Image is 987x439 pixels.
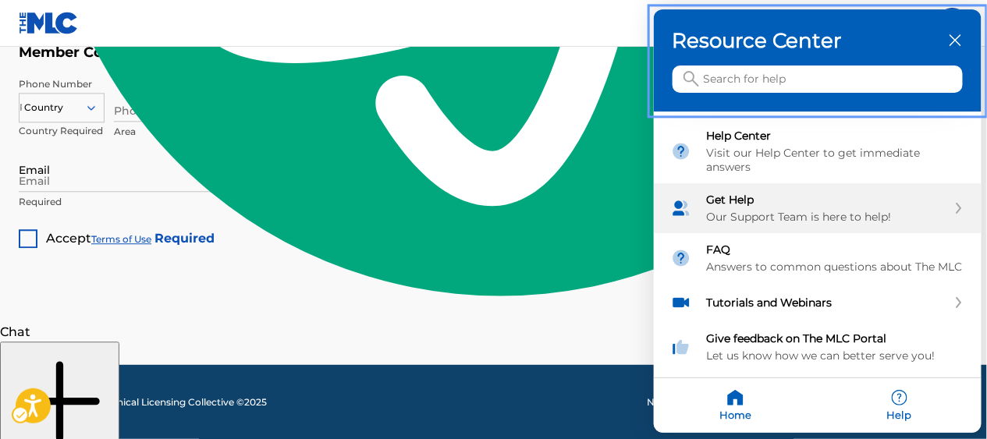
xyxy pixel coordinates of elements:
div: close resource center [948,34,963,48]
div: Get Help [707,193,947,207]
div: Our Support Team is here to help! [707,211,947,225]
div: Get Help [654,184,982,234]
img: module icon [671,293,691,313]
img: module icon [671,249,691,269]
img: module icon [671,338,691,358]
svg: expand [954,298,964,309]
div: Home [654,379,818,434]
div: Help [818,379,982,434]
div: entering resource center home [654,112,982,373]
div: Let us know how we can better serve you! [707,349,964,363]
svg: expand [954,204,964,214]
div: FAQ [707,243,964,257]
div: Visit our Help Center to get immediate answers [707,147,964,175]
div: Help Center [654,120,982,184]
div: Give feedback on The MLC Portal [707,332,964,346]
svg: icon [683,72,699,87]
img: module icon [671,199,691,219]
div: Help Center [707,129,964,143]
div: Answers to common questions about The MLC [707,260,964,274]
div: Tutorials and Webinars [654,284,982,323]
div: Give feedback on The MLC Portal [654,323,982,373]
div: Resource center home modules [654,112,982,373]
input: Search for help [673,66,963,94]
h3: Resource Center [673,29,963,54]
img: module icon [671,142,691,162]
div: FAQ [654,234,982,284]
div: Tutorials and Webinars [707,296,947,310]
